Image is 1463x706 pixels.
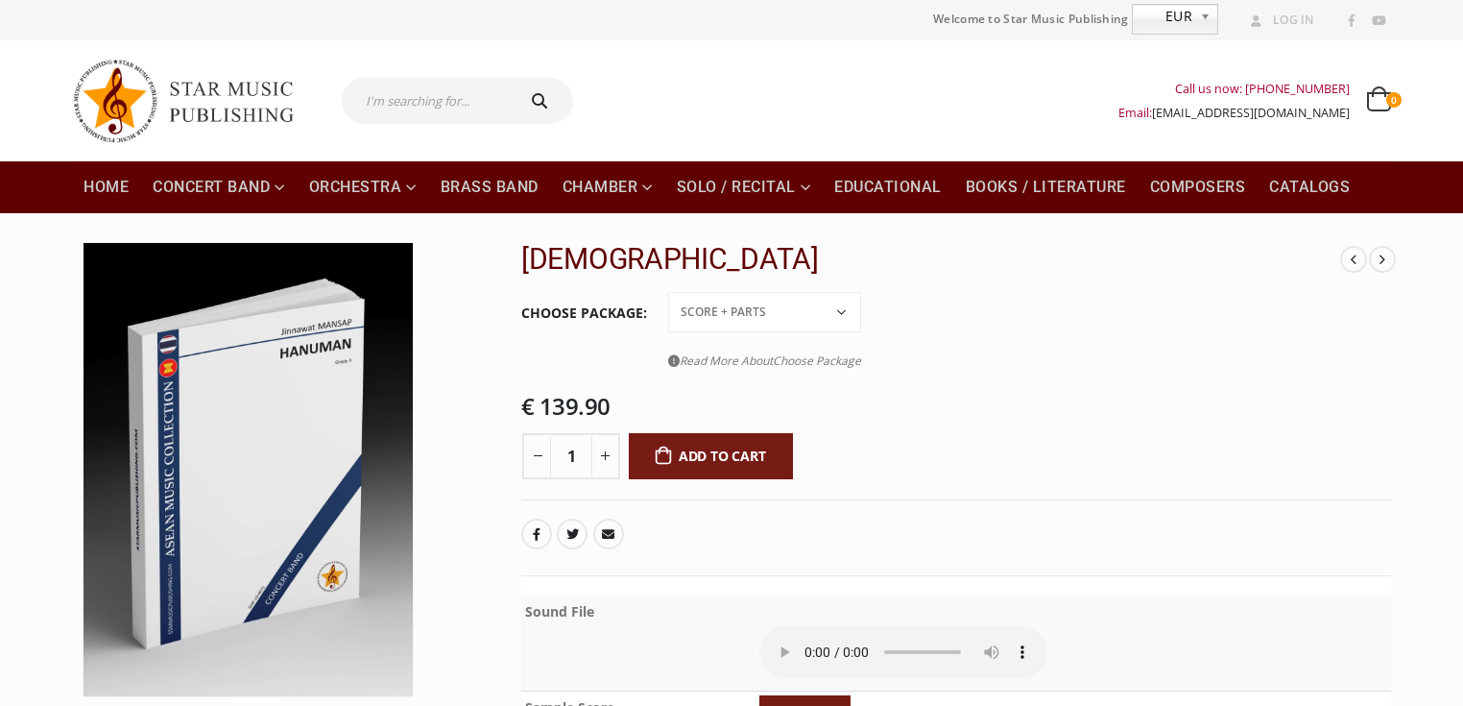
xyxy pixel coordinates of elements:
img: Star Music Publishing [72,50,312,152]
h2: [DEMOGRAPHIC_DATA] [521,242,1341,277]
input: I'm searching for... [342,78,512,124]
span: EUR [1133,5,1192,28]
a: Chamber [551,161,664,213]
a: Orchestra [298,161,428,213]
b: Sound File [525,602,594,621]
a: Twitter [557,519,588,549]
a: Youtube [1366,9,1391,34]
a: Brass Band [429,161,550,213]
span: 0 [1386,92,1402,108]
a: Read More AboutChoose Package [668,349,861,373]
span: Choose Package [773,353,861,369]
span: Welcome to Star Music Publishing [933,5,1129,34]
input: Product quantity [550,433,592,479]
a: Home [72,161,140,213]
a: Books / Literature [954,161,1138,213]
img: SMP-10-0073 3D [84,243,413,696]
a: Email [593,519,624,549]
button: - [522,433,551,479]
a: Solo / Recital [665,161,823,213]
div: Email: [1118,101,1350,125]
button: + [591,433,620,479]
a: Facebook [1339,9,1364,34]
button: Search [512,78,573,124]
a: Catalogs [1258,161,1361,213]
a: Log In [1243,8,1314,33]
div: Call us now: [PHONE_NUMBER] [1118,77,1350,101]
a: Concert Band [141,161,297,213]
a: Composers [1139,161,1258,213]
bdi: 139.90 [521,390,611,422]
a: [EMAIL_ADDRESS][DOMAIN_NAME] [1152,105,1350,121]
a: Educational [823,161,953,213]
span: € [521,390,535,422]
button: Add to cart [629,433,793,479]
a: Facebook [521,519,552,549]
label: Choose Package [521,293,647,333]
